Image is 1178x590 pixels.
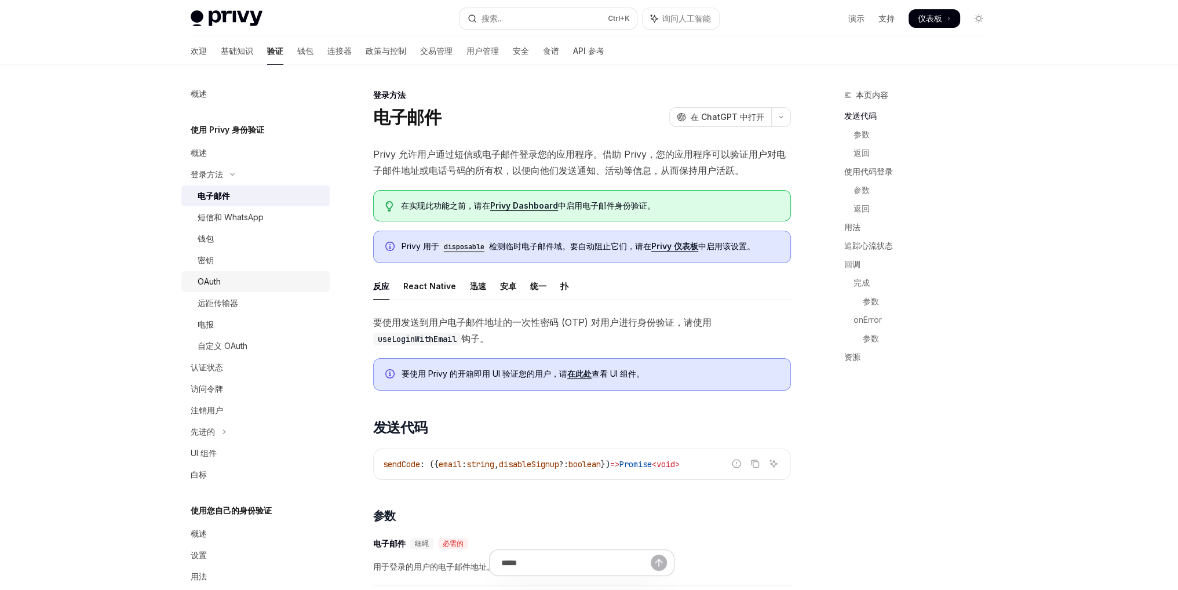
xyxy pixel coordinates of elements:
font: 先进的 [191,427,215,436]
a: 概述 [181,523,330,544]
button: 切换助手面板 [643,8,719,29]
a: API 参考 [573,37,604,65]
span: void [657,459,675,469]
font: 钱包 [198,234,214,243]
button: 复制代码块中的内容 [747,456,763,471]
a: OAuth [181,271,330,292]
font: 参数 [373,509,396,523]
font: 访问令牌 [191,384,223,394]
span: sendCode [383,459,420,469]
span: : ({ [420,459,439,469]
button: 切换高级部分 [181,421,330,442]
font: 检测临时电子邮件域。要自动阻止它们，请在 [489,241,651,251]
font: 认证状态 [191,362,223,372]
a: 追踪心流状态 [844,236,997,255]
font: 发送代码 [373,419,428,436]
font: 支持 [878,13,895,23]
font: 反应 [373,281,389,291]
span: > [675,459,680,469]
font: 用法 [844,222,860,232]
font: Privy 用于 [402,241,439,251]
font: 验证 [267,46,283,56]
button: 报告错误代码 [729,456,744,471]
font: 使用您自己的身份验证 [191,505,272,515]
font: 政策与控制 [366,46,406,56]
a: 注销用户 [181,400,330,421]
a: 完成 [844,274,997,292]
a: 密钥 [181,250,330,271]
font: 在此处 [567,369,592,378]
a: 白标 [181,464,330,485]
font: API 参考 [573,46,604,56]
a: 返回 [844,199,997,218]
font: 用户管理 [466,46,499,56]
font: 中启用电子邮件身份验证。 [558,201,655,210]
a: 安全 [513,37,529,65]
font: 追踪心流状态 [844,241,893,250]
a: disposable [439,241,489,251]
a: 钱包 [181,228,330,249]
input: 提问... [501,550,651,576]
code: useLoginWithEmail [373,333,461,345]
a: 钱包 [297,37,313,65]
a: Privy 仪表板 [651,241,698,252]
font: onError [854,315,882,325]
font: Privy 允许用户通过短信或电子邮件登录您的应用程序。借助 Privy，您的应用程序可以验证用户对电子邮件地址或电话号码的所有权，以便向他们发送通知、活动等信息，从而保持用户活跃。 [373,148,786,176]
a: 演示 [848,13,865,24]
a: Privy Dashboard [490,201,558,211]
font: 短信和 WhatsApp [198,212,264,222]
font: 概述 [191,89,207,99]
font: 要使用发送到用户电子邮件地址的一次性密码 (OTP) 对用户进行身份验证，请使用 [373,316,712,328]
font: 概述 [191,148,207,158]
a: 使用代码登录 [844,162,997,181]
button: 发送消息 [651,555,667,571]
font: 演示 [848,13,865,23]
font: 密钥 [198,255,214,265]
a: 短信和 WhatsApp [181,207,330,228]
svg: 提示 [385,201,393,212]
font: +K [620,14,630,23]
svg: 信息 [385,369,397,381]
a: 仪表板 [909,9,960,28]
a: 连接器 [327,37,352,65]
font: 资源 [844,352,860,362]
font: 电子邮件 [373,538,406,549]
font: 询问人工智能 [662,13,711,23]
span: string [466,459,494,469]
font: 在 ChatGPT 中打开 [691,112,764,122]
a: 欢迎 [191,37,207,65]
font: 参数 [863,296,879,306]
span: ?: [559,459,568,469]
span: boolean [568,459,601,469]
font: 欢迎 [191,46,207,56]
font: 用法 [191,571,207,581]
font: 搜索... [482,13,503,23]
a: 概述 [181,83,330,104]
a: 参数 [844,125,997,144]
svg: 信息 [385,242,397,253]
font: 基础知识 [221,46,253,56]
font: 中启用该设置。 [698,241,755,251]
font: 设置 [191,550,207,560]
font: 食谱 [543,46,559,56]
font: 在实现此功能之前，请在 [401,201,490,210]
font: 安全 [513,46,529,56]
span: disableSignup [499,459,559,469]
font: 发送代码 [844,111,877,121]
a: 用法 [181,566,330,587]
font: 登录方法 [191,169,223,179]
span: => [610,459,619,469]
a: 电子邮件 [181,185,330,206]
a: 交易管理 [420,37,453,65]
a: 政策与控制 [366,37,406,65]
a: 验证 [267,37,283,65]
font: 交易管理 [420,46,453,56]
a: 发送代码 [844,107,997,125]
font: Privy Dashboard [490,201,558,210]
font: 使用 Privy 身份验证 [191,125,264,134]
span: < [652,459,657,469]
font: React Native [403,281,456,291]
font: 回调 [844,259,860,269]
button: 切换暗模式 [969,9,988,28]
